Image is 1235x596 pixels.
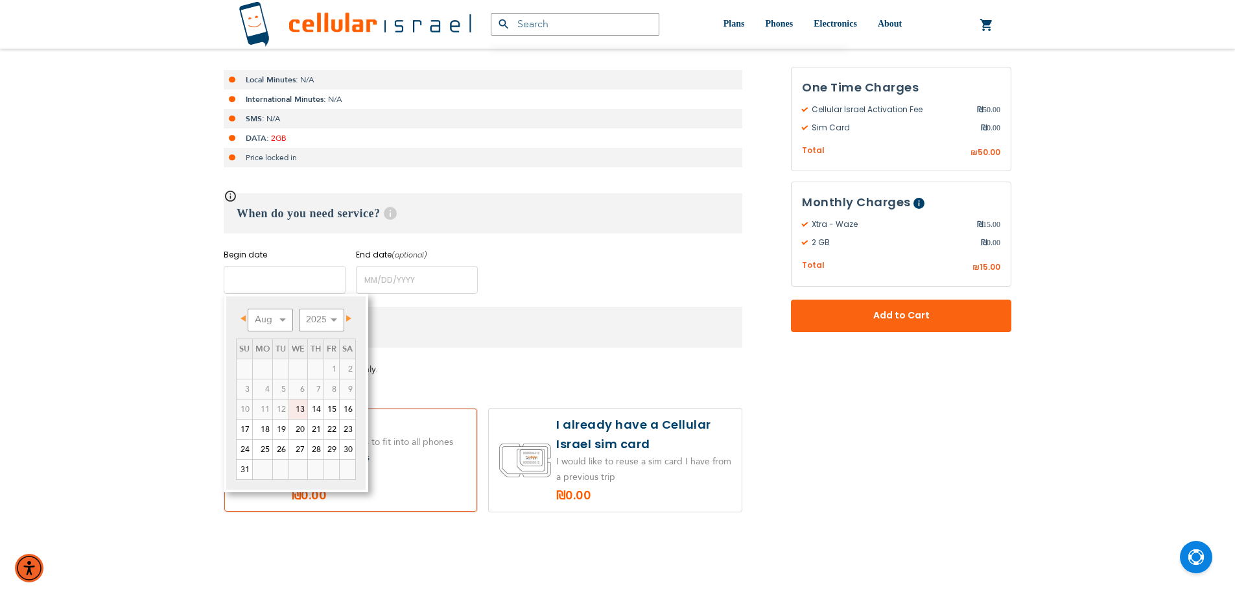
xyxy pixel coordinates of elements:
[802,78,1000,97] h3: One Time Charges
[611,25,670,50] span: ₪15.00
[239,1,471,47] img: Cellular Israel Logo
[253,399,272,419] span: 11
[308,379,323,399] span: 7
[15,554,43,582] div: Accessibility Menu
[834,309,969,322] span: Add to Cart
[978,147,1000,158] span: 50.00
[224,266,346,294] input: MM/DD/YYYY
[253,420,272,439] a: 18
[248,309,293,331] select: Select month
[224,249,346,261] label: Begin date
[981,122,1000,134] span: 0.00
[266,113,280,124] span: N/A
[324,359,339,379] span: 1
[878,19,902,29] span: About
[342,343,353,355] span: Saturday
[980,261,1000,272] span: 15.00
[802,259,825,272] span: Total
[292,343,305,355] span: Wednesday
[356,249,478,261] label: End date
[324,399,339,419] a: 15
[311,343,321,355] span: Thursday
[246,75,298,85] strong: Local Minutes:
[324,420,339,439] a: 22
[802,237,981,248] span: 2 GB
[340,359,355,379] span: 2
[241,315,246,322] span: Prev
[491,13,659,36] input: Search
[340,399,355,419] a: 16
[276,343,286,355] span: Tuesday
[224,148,742,167] li: Price locked in
[289,420,307,439] a: 20
[346,315,351,322] span: Next
[273,399,288,419] span: 12
[237,420,252,439] a: 17
[765,19,793,29] span: Phones
[981,122,987,134] span: ₪
[273,420,288,439] a: 19
[324,440,339,459] a: 29
[977,104,1000,115] span: 50.00
[340,379,355,399] span: 9
[299,309,344,331] select: Select year
[392,250,427,260] i: (optional)
[970,147,978,159] span: ₪
[324,379,339,399] span: 8
[237,440,252,459] a: 24
[237,460,252,479] a: 31
[239,343,250,355] span: Sunday
[977,104,983,115] span: ₪
[328,94,342,104] span: N/A
[255,343,270,355] span: Monday
[246,94,326,104] strong: International Minutes:
[913,198,924,209] span: Help
[802,194,911,210] span: Monthly Charges
[289,379,307,399] span: 6
[981,237,1000,248] span: 0.00
[246,113,265,124] strong: SMS:
[977,219,1000,230] span: 15.00
[981,237,987,248] span: ₪
[224,193,742,233] h3: When do you need service?
[327,343,336,355] span: Friday
[308,420,323,439] a: 21
[338,311,355,327] a: Next
[340,420,355,439] a: 23
[289,399,307,419] a: 13
[237,311,253,327] a: Prev
[237,379,252,399] span: 3
[308,440,323,459] a: 28
[340,440,355,459] a: 30
[384,207,397,220] span: Help
[273,440,288,459] a: 26
[253,440,272,459] a: 25
[289,440,307,459] a: 27
[814,19,857,29] span: Electronics
[977,219,983,230] span: ₪
[356,266,478,294] input: MM/DD/YYYY
[802,104,977,115] span: Cellular Israel Activation Fee
[253,379,272,399] span: 4
[237,399,252,419] span: 10
[791,300,1011,332] button: Add to Cart
[723,19,745,29] span: Plans
[802,219,977,230] span: Xtra - Waze
[246,133,269,143] strong: DATA:
[308,399,323,419] a: 14
[802,122,981,134] span: Sim Card
[300,75,314,85] span: N/A
[271,133,287,143] span: 2GB
[802,145,825,157] span: Total
[273,379,288,399] span: 5
[972,262,980,274] span: ₪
